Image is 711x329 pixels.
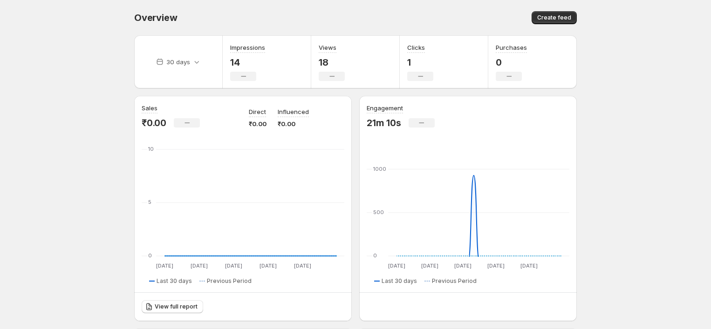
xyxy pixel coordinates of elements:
text: [DATE] [487,262,505,269]
text: [DATE] [388,262,405,269]
text: 10 [148,146,154,152]
span: View full report [155,303,198,310]
p: 30 days [166,57,190,67]
text: 5 [148,199,151,205]
text: 1000 [373,166,386,172]
span: Create feed [537,14,571,21]
button: Create feed [532,11,577,24]
text: [DATE] [191,262,208,269]
text: [DATE] [294,262,311,269]
span: Last 30 days [382,277,417,285]
text: [DATE] [156,262,173,269]
text: [DATE] [520,262,538,269]
text: 0 [148,252,152,259]
p: Direct [249,107,266,116]
p: 21m 10s [367,117,401,128]
p: ₹0.00 [249,119,267,128]
span: Overview [134,12,177,23]
span: Last 30 days [157,277,192,285]
span: Previous Period [432,277,477,285]
text: [DATE] [225,262,242,269]
h3: Engagement [367,103,403,113]
p: 0 [496,57,527,68]
a: View full report [142,300,203,313]
p: ₹0.00 [142,117,166,128]
h3: Sales [142,103,157,113]
h3: Purchases [496,43,527,52]
h3: Clicks [407,43,425,52]
p: 1 [407,57,433,68]
text: 0 [373,252,377,259]
text: [DATE] [421,262,438,269]
text: 500 [373,209,384,215]
span: Previous Period [207,277,252,285]
p: Influenced [278,107,309,116]
h3: Views [319,43,336,52]
text: [DATE] [454,262,472,269]
text: [DATE] [260,262,277,269]
h3: Impressions [230,43,265,52]
p: 18 [319,57,345,68]
p: ₹0.00 [278,119,309,128]
p: 14 [230,57,265,68]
